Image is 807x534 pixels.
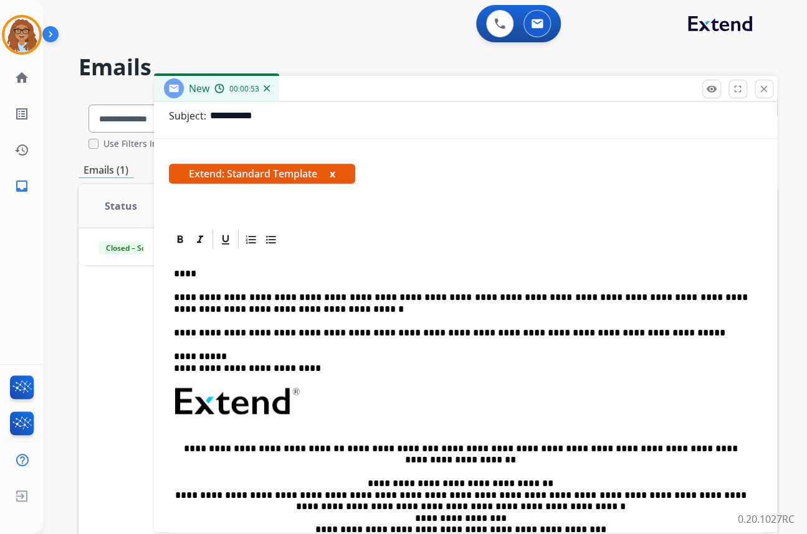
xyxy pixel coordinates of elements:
mat-icon: close [758,83,770,95]
label: Use Filters In Search [103,138,189,150]
div: Italic [191,230,209,249]
button: x [330,166,335,181]
div: Bold [171,230,189,249]
p: 0.20.1027RC [738,512,795,527]
mat-icon: inbox [14,179,29,194]
p: Subject: [169,108,206,123]
mat-icon: history [14,143,29,157]
span: Status [105,199,137,213]
span: 00:00:53 [229,84,259,94]
div: Underline [216,230,235,249]
span: Extend: Standard Template [169,164,355,184]
mat-icon: list_alt [14,106,29,121]
div: Ordered List [242,230,260,249]
mat-icon: home [14,70,29,85]
img: avatar [4,17,39,52]
span: Closed – Solved [98,241,168,255]
mat-icon: fullscreen [732,83,743,95]
span: New [189,82,209,95]
p: Emails (1) [79,162,133,178]
h2: Emails [79,55,777,80]
div: Bullet List [262,230,280,249]
mat-icon: remove_red_eye [706,83,717,95]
